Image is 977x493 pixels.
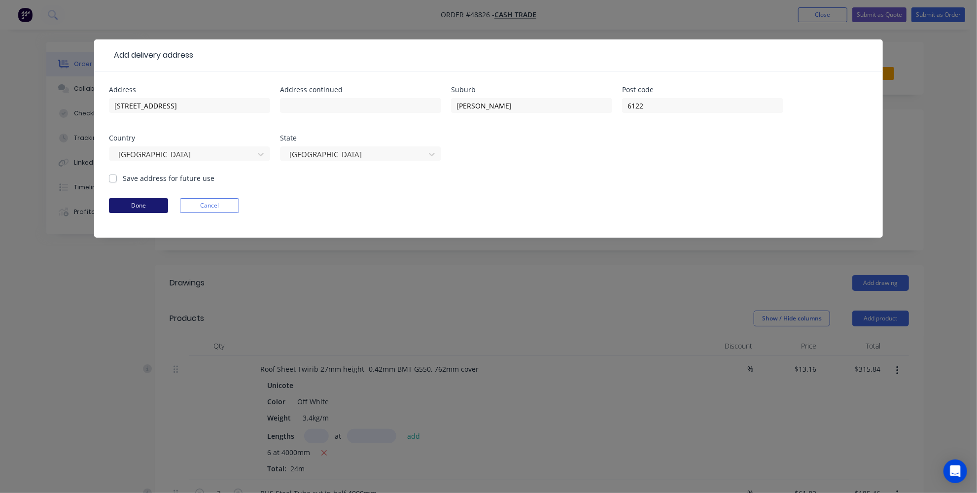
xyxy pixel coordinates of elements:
[109,49,193,61] div: Add delivery address
[123,173,214,183] label: Save address for future use
[280,135,441,141] div: State
[109,86,270,93] div: Address
[280,86,441,93] div: Address continued
[943,459,967,483] div: Open Intercom Messenger
[109,198,168,213] button: Done
[109,135,270,141] div: Country
[180,198,239,213] button: Cancel
[622,86,783,93] div: Post code
[451,86,612,93] div: Suburb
